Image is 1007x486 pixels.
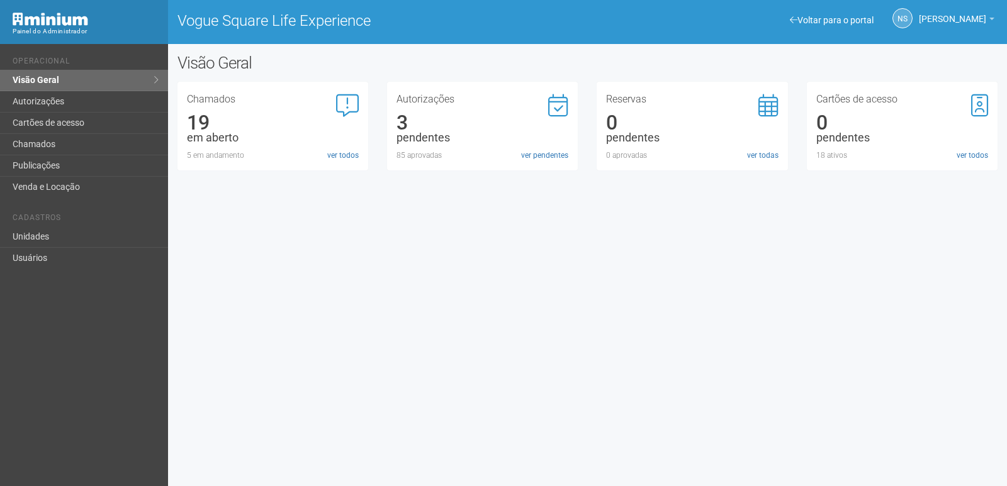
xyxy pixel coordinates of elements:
[816,117,988,128] div: 0
[606,150,778,161] div: 0 aprovadas
[606,117,778,128] div: 0
[187,150,359,161] div: 5 em andamento
[187,117,359,128] div: 19
[397,117,568,128] div: 3
[13,26,159,37] div: Painel do Administrador
[957,150,988,161] a: ver todos
[790,15,874,25] a: Voltar para o portal
[327,150,359,161] a: ver todos
[13,13,88,26] img: Minium
[397,94,568,104] h3: Autorizações
[397,132,568,143] div: pendentes
[521,150,568,161] a: ver pendentes
[187,94,359,104] h3: Chamados
[919,2,986,24] span: Nicolle Silva
[747,150,779,161] a: ver todas
[816,94,988,104] h3: Cartões de acesso
[177,13,578,29] h1: Vogue Square Life Experience
[187,132,359,143] div: em aberto
[919,16,994,26] a: [PERSON_NAME]
[13,57,159,70] li: Operacional
[816,150,988,161] div: 18 ativos
[892,8,913,28] a: NS
[606,94,778,104] h3: Reservas
[13,213,159,226] li: Cadastros
[397,150,568,161] div: 85 aprovadas
[606,132,778,143] div: pendentes
[177,53,509,72] h2: Visão Geral
[816,132,988,143] div: pendentes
